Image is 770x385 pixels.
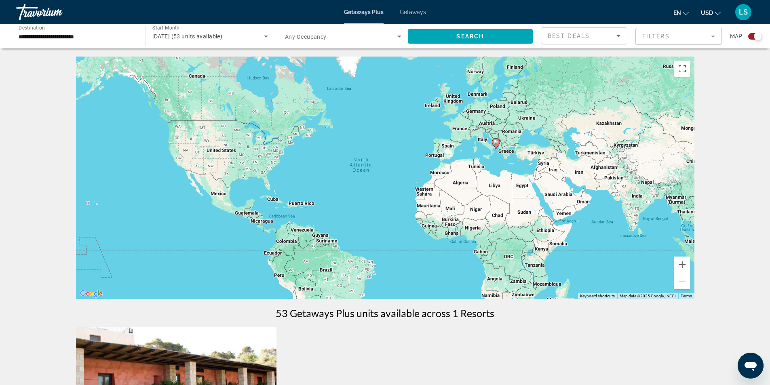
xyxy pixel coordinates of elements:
button: Change currency [701,7,721,19]
a: Getaways Plus [344,9,384,15]
a: Terms (opens in new tab) [681,294,692,298]
button: Keyboard shortcuts [580,293,615,299]
span: Search [456,33,484,40]
button: Zoom out [674,273,690,289]
iframe: Button to launch messaging window [738,353,764,379]
button: Toggle fullscreen view [674,61,690,77]
span: Map [730,31,742,42]
span: Any Occupancy [285,34,327,40]
button: Filter [635,27,722,45]
span: en [673,10,681,16]
span: [DATE] (53 units available) [152,33,223,40]
button: User Menu [733,4,754,21]
mat-select: Sort by [548,31,620,41]
span: USD [701,10,713,16]
span: Map data ©2025 Google, INEGI [620,294,676,298]
img: Google [78,288,105,299]
button: Zoom in [674,257,690,273]
span: LS [739,8,748,16]
span: Best Deals [548,33,590,39]
a: Getaways [400,9,426,15]
h1: 53 Getaways Plus units available across 1 Resorts [276,307,494,319]
a: Travorium [16,2,97,23]
span: Start Month [152,25,179,31]
button: Change language [673,7,689,19]
span: Destination [19,25,45,30]
a: Open this area in Google Maps (opens a new window) [78,288,105,299]
button: Search [408,29,533,44]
